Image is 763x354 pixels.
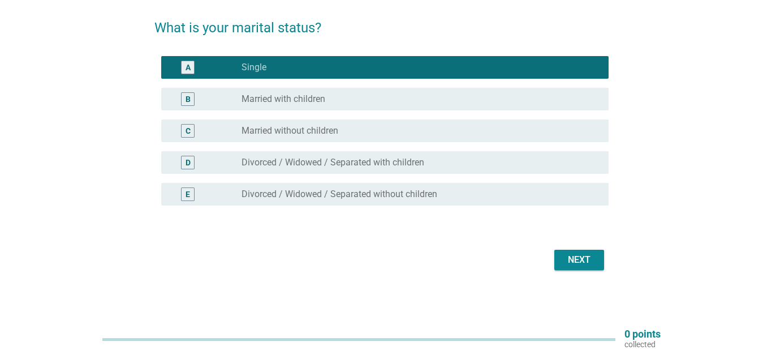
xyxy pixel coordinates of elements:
[186,189,190,201] div: E
[242,157,424,168] label: Divorced / Widowed / Separated with children
[242,62,266,73] label: Single
[563,253,595,267] div: Next
[186,93,191,105] div: B
[624,339,661,349] p: collected
[186,125,191,137] div: C
[554,250,604,270] button: Next
[242,189,437,200] label: Divorced / Widowed / Separated without children
[624,329,661,339] p: 0 points
[154,6,609,38] h2: What is your marital status?
[186,62,191,74] div: A
[242,93,325,105] label: Married with children
[186,157,191,169] div: D
[242,125,338,137] label: Married without children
